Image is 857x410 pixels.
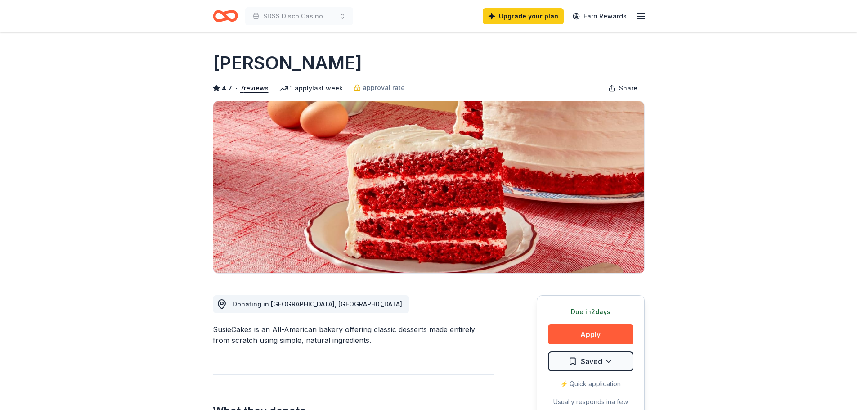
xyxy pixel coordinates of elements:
[240,83,269,94] button: 7reviews
[548,306,633,317] div: Due in 2 days
[213,50,362,76] h1: [PERSON_NAME]
[233,300,402,308] span: Donating in [GEOGRAPHIC_DATA], [GEOGRAPHIC_DATA]
[245,7,353,25] button: SDSS Disco Casino Night 2025
[279,83,343,94] div: 1 apply last week
[619,83,637,94] span: Share
[213,324,494,346] div: SusieCakes is an All-American bakery offering classic desserts made entirely from scratch using s...
[354,82,405,93] a: approval rate
[213,5,238,27] a: Home
[222,83,232,94] span: 4.7
[363,82,405,93] span: approval rate
[548,324,633,344] button: Apply
[548,351,633,371] button: Saved
[234,85,238,92] span: •
[548,378,633,389] div: ⚡️ Quick application
[483,8,564,24] a: Upgrade your plan
[263,11,335,22] span: SDSS Disco Casino Night 2025
[601,79,645,97] button: Share
[213,101,644,273] img: Image for Susie Cakes
[567,8,632,24] a: Earn Rewards
[581,356,602,367] span: Saved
